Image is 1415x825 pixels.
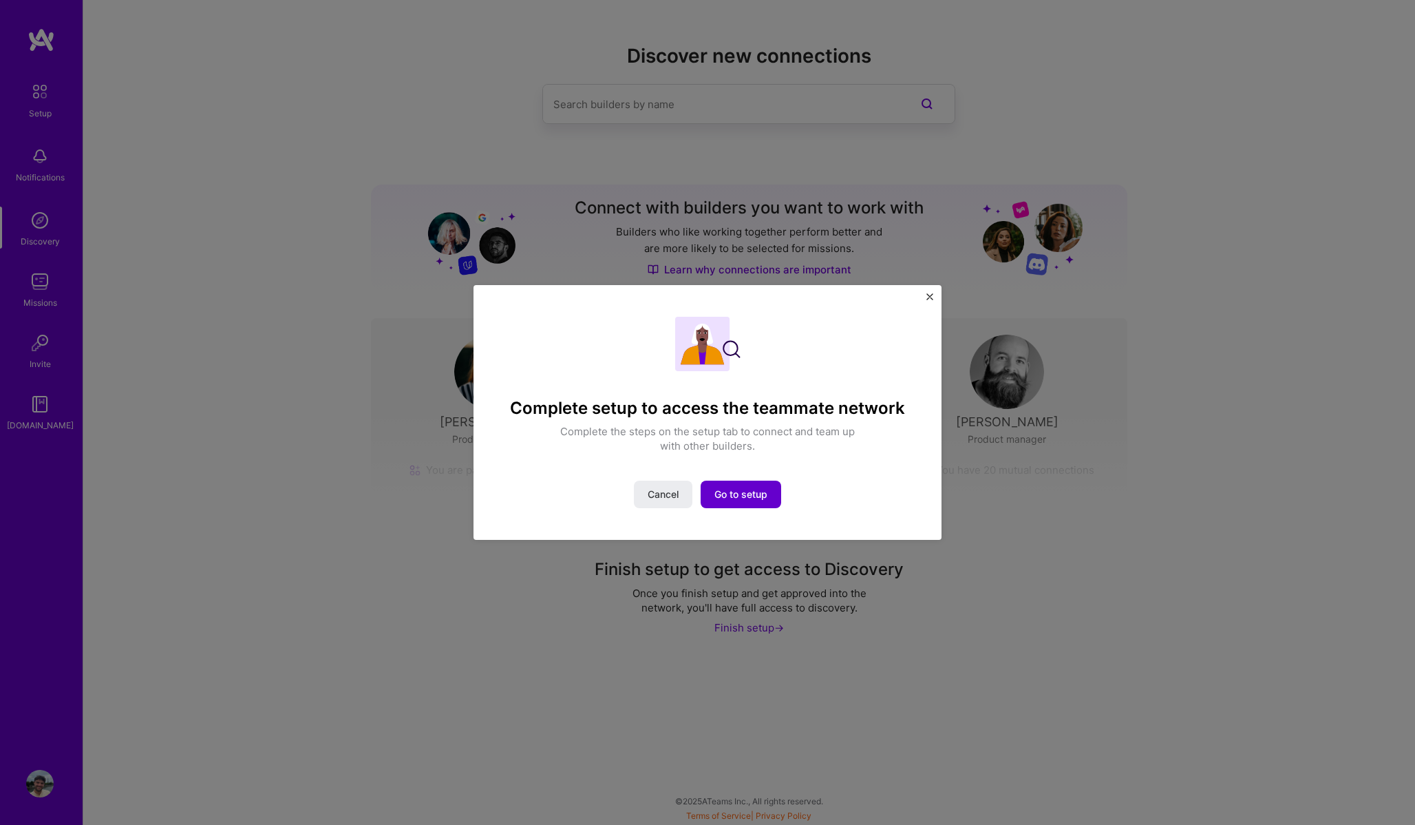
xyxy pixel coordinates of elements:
[634,481,692,508] button: Cancel
[701,481,781,508] button: Go to setup
[926,293,933,308] button: Close
[714,488,767,501] span: Go to setup
[553,424,862,453] p: Complete the steps on the setup tab to connect and team up with other builders.
[648,488,679,501] span: Cancel
[510,399,905,419] h4: Complete setup to access the teammate network
[675,317,741,371] img: Complete setup illustration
